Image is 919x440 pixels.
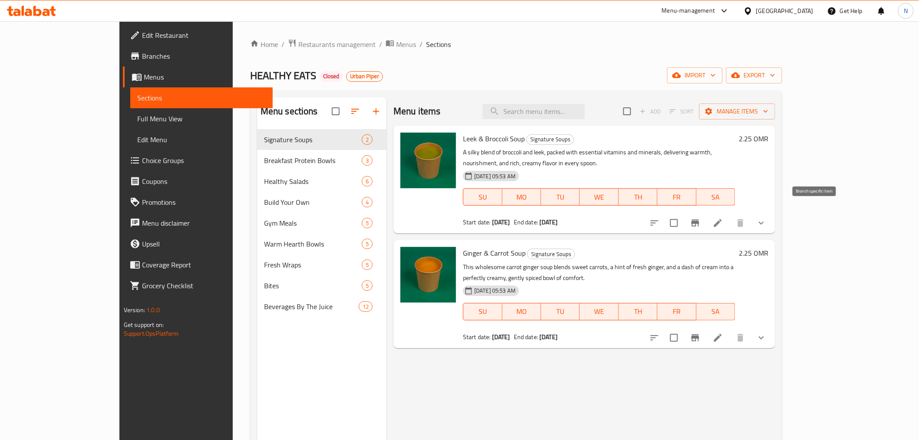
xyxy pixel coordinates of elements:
span: Sections [426,39,451,50]
span: Select to update [665,329,683,347]
span: WE [583,191,615,203]
span: Start date: [463,331,491,343]
a: Choice Groups [123,150,273,171]
a: Menus [386,39,416,50]
span: End date: [514,217,538,228]
span: SU [467,305,499,318]
nav: Menu sections [257,126,387,320]
button: show more [751,327,772,348]
span: Coverage Report [142,260,266,270]
span: Coupons [142,176,266,187]
div: items [362,239,373,249]
span: Ginger & Carrot Soup [463,247,526,260]
button: MO [502,188,541,206]
button: TH [619,188,658,206]
span: Promotions [142,197,266,207]
div: Build Your Own [264,197,362,207]
span: Urban Piper [347,73,383,80]
span: Edit Menu [137,134,266,145]
button: delete [730,327,751,348]
span: FR [661,191,693,203]
button: export [726,67,782,83]
span: Sections [137,93,266,103]
div: Beverages By The Juice12 [257,296,387,317]
span: SA [700,191,732,203]
button: SA [697,188,735,206]
b: [DATE] [539,217,558,228]
div: Build Your Own4 [257,192,387,213]
svg: Show Choices [756,333,767,343]
a: Menu disclaimer [123,213,273,233]
button: FR [658,188,696,206]
span: Warm Hearth Bowls [264,239,362,249]
span: Get support on: [124,319,164,330]
span: TH [622,191,654,203]
span: 2 [362,136,372,144]
span: Grocery Checklist [142,280,266,291]
span: 4 [362,198,372,207]
div: Closed [320,71,343,82]
h6: 2.25 OMR [739,247,768,259]
h2: Menu sections [261,105,318,118]
span: Bites [264,280,362,291]
div: Warm Hearth Bowls5 [257,233,387,254]
span: Branches [142,51,266,61]
button: Manage items [699,103,775,120]
span: Leek & Broccoli Soup [463,132,525,145]
span: MO [506,191,538,203]
span: Breakfast Protein Bowls [264,155,362,166]
b: [DATE] [492,217,510,228]
button: show more [751,213,772,233]
span: Menus [396,39,416,50]
span: Fresh Wraps [264,260,362,270]
div: Bites5 [257,275,387,296]
li: / [379,39,382,50]
div: items [362,280,373,291]
span: Select to update [665,214,683,232]
span: 5 [362,219,372,227]
a: Restaurants management [288,39,376,50]
h2: Menu items [393,105,441,118]
a: Promotions [123,192,273,213]
div: items [362,197,373,207]
button: MO [502,303,541,320]
div: items [362,218,373,228]
div: Gym Meals5 [257,213,387,233]
div: items [362,134,373,145]
span: FR [661,305,693,318]
span: Manage items [706,106,768,117]
div: Signature Soups [526,134,574,145]
button: TH [619,303,658,320]
button: SA [697,303,735,320]
div: Signature Soups [527,249,575,259]
span: Signature Soups [527,134,574,144]
svg: Show Choices [756,218,767,228]
button: sort-choices [644,213,665,233]
div: Healthy Salads6 [257,171,387,192]
button: sort-choices [644,327,665,348]
li: / [420,39,423,50]
div: items [359,301,373,312]
a: Full Menu View [130,108,273,129]
span: Signature Soups [264,134,362,145]
div: items [362,155,373,166]
span: Full Menu View [137,113,266,124]
span: Gym Meals [264,218,362,228]
span: export [733,70,775,81]
span: import [674,70,716,81]
button: WE [580,303,618,320]
div: Breakfast Protein Bowls3 [257,150,387,171]
div: items [362,260,373,270]
button: SU [463,188,502,206]
img: Ginger & Carrot Soup [400,247,456,303]
span: SA [700,305,732,318]
p: A silky blend of broccoli and leek, packed with essential vitamins and minerals, delivering warmt... [463,147,735,169]
button: delete [730,213,751,233]
span: Select section [618,102,636,120]
div: Signature Soups2 [257,129,387,150]
a: Sections [130,87,273,108]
